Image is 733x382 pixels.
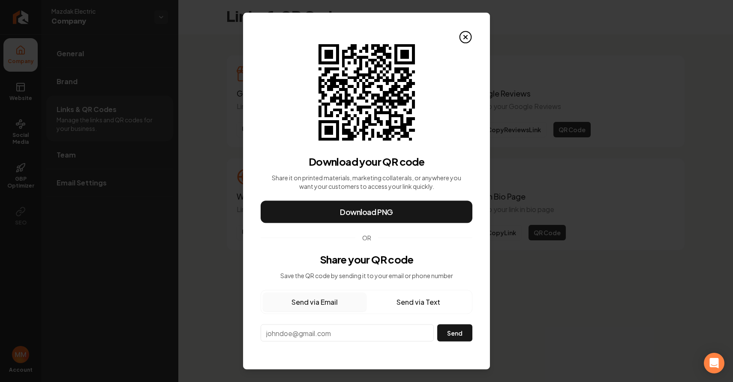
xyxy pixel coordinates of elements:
[270,173,463,191] p: Share it on printed materials, marketing collaterals, or anywhere you want your customers to acce...
[261,201,472,223] button: Download PNG
[263,293,366,312] button: Send via Email
[309,155,424,168] h3: Download your QR code
[340,206,393,218] span: Download PNG
[366,293,470,312] button: Send via Text
[261,324,434,342] input: johndoe@gmail.com
[437,324,472,342] button: Send
[362,233,371,242] span: OR
[320,252,413,266] h3: Share your QR code
[280,271,453,280] p: Save the QR code by sending it to your email or phone number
